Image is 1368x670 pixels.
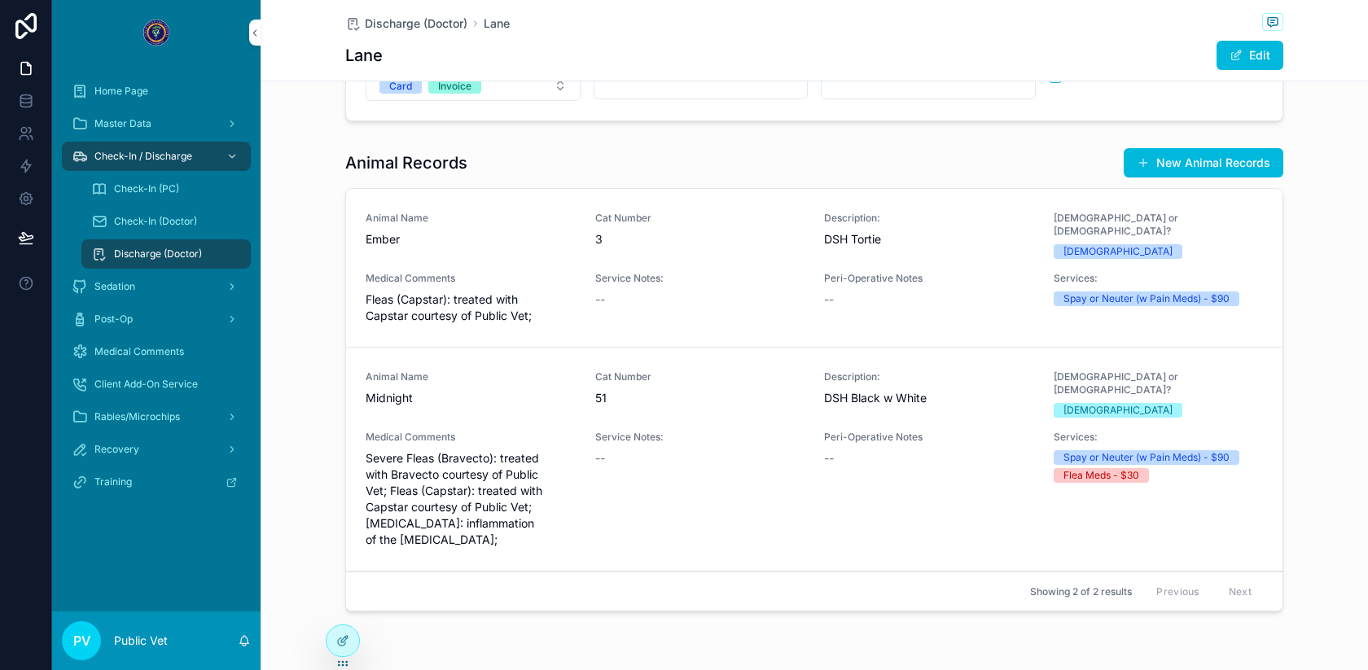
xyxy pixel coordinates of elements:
a: Sedation [62,272,251,301]
span: Severe Fleas (Bravecto): treated with Bravecto courtesy of Public Vet; Fleas (Capstar): treated w... [366,450,576,548]
a: Check-In (Doctor) [81,207,251,236]
a: Post-Op [62,304,251,334]
span: Midnight [366,390,576,406]
span: Client Add-On Service [94,378,198,391]
span: DSH Black w White [824,390,1034,406]
span: Service Notes: [595,431,805,444]
div: [DEMOGRAPHIC_DATA] [1063,244,1173,259]
span: Check-In (PC) [114,182,179,195]
a: Client Add-On Service [62,370,251,399]
a: Animal NameEmberCat Number3Description:DSH Tortie[DEMOGRAPHIC_DATA] or [DEMOGRAPHIC_DATA]?[DEMOGR... [346,189,1282,348]
a: Check-In (PC) [81,174,251,204]
span: Medical Comments [94,345,184,358]
span: Peri-Operative Notes [824,431,1034,444]
span: Rabies/Microchips [94,410,180,423]
a: Animal NameMidnightCat Number51Description:DSH Black w White[DEMOGRAPHIC_DATA] or [DEMOGRAPHIC_DA... [346,348,1282,571]
span: Master Data [94,117,151,130]
span: Service Notes: [595,272,805,285]
span: Discharge (Doctor) [365,15,467,32]
span: Description: [824,212,1034,225]
span: -- [824,291,834,308]
span: 3 [595,231,805,247]
span: Services: [1054,272,1264,285]
a: Lane [484,15,510,32]
span: PV [73,631,90,650]
div: Spay or Neuter (w Pain Meds) - $90 [1063,291,1230,306]
button: Unselect CARD [379,77,422,94]
span: Services: [1054,431,1264,444]
a: Rabies/Microchips [62,402,251,431]
a: Home Page [62,77,251,106]
span: Medical Comments [366,272,576,285]
span: Ember [366,231,576,247]
a: Training [62,467,251,497]
span: Cat Number [595,370,805,383]
div: [DEMOGRAPHIC_DATA] [1063,403,1173,418]
button: Select Button [366,70,581,101]
div: scrollable content [52,65,261,518]
button: Unselect INVOICE [428,77,481,94]
span: Cat Number [595,212,805,225]
a: Check-In / Discharge [62,142,251,171]
span: Discharge (Doctor) [114,247,202,261]
a: Master Data [62,109,251,138]
span: Check-In / Discharge [94,150,192,163]
span: Home Page [94,85,148,98]
span: Training [94,475,132,488]
span: Description: [824,370,1034,383]
p: Public Vet [114,633,168,649]
span: Medical Comments [366,431,576,444]
a: Recovery [62,435,251,464]
button: New Animal Records [1124,148,1283,177]
div: Card [389,79,412,94]
span: -- [824,450,834,466]
span: Fleas (Capstar): treated with Capstar courtesy of Public Vet; [366,291,576,324]
span: Showing 2 of 2 results [1030,585,1132,598]
span: Peri-Operative Notes [824,272,1034,285]
span: DSH Tortie [824,231,1034,247]
div: Spay or Neuter (w Pain Meds) - $90 [1063,450,1230,465]
a: Medical Comments [62,337,251,366]
span: [DEMOGRAPHIC_DATA] or [DEMOGRAPHIC_DATA]? [1054,212,1264,238]
span: Sedation [94,280,135,293]
span: -- [595,450,605,466]
button: Edit [1217,41,1283,70]
span: Animal Name [366,370,576,383]
span: 51 [595,390,805,406]
span: Recovery [94,443,139,456]
div: Flea Meds - $30 [1063,468,1139,483]
h1: Lane [345,44,383,67]
a: Discharge (Doctor) [81,239,251,269]
span: [DEMOGRAPHIC_DATA] or [DEMOGRAPHIC_DATA]? [1054,370,1264,396]
h1: Animal Records [345,151,467,174]
div: Invoice [438,79,471,94]
a: Discharge (Doctor) [345,15,467,32]
img: App logo [143,20,169,46]
span: -- [595,291,605,308]
span: Post-Op [94,313,133,326]
span: Animal Name [366,212,576,225]
span: Check-In (Doctor) [114,215,197,228]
